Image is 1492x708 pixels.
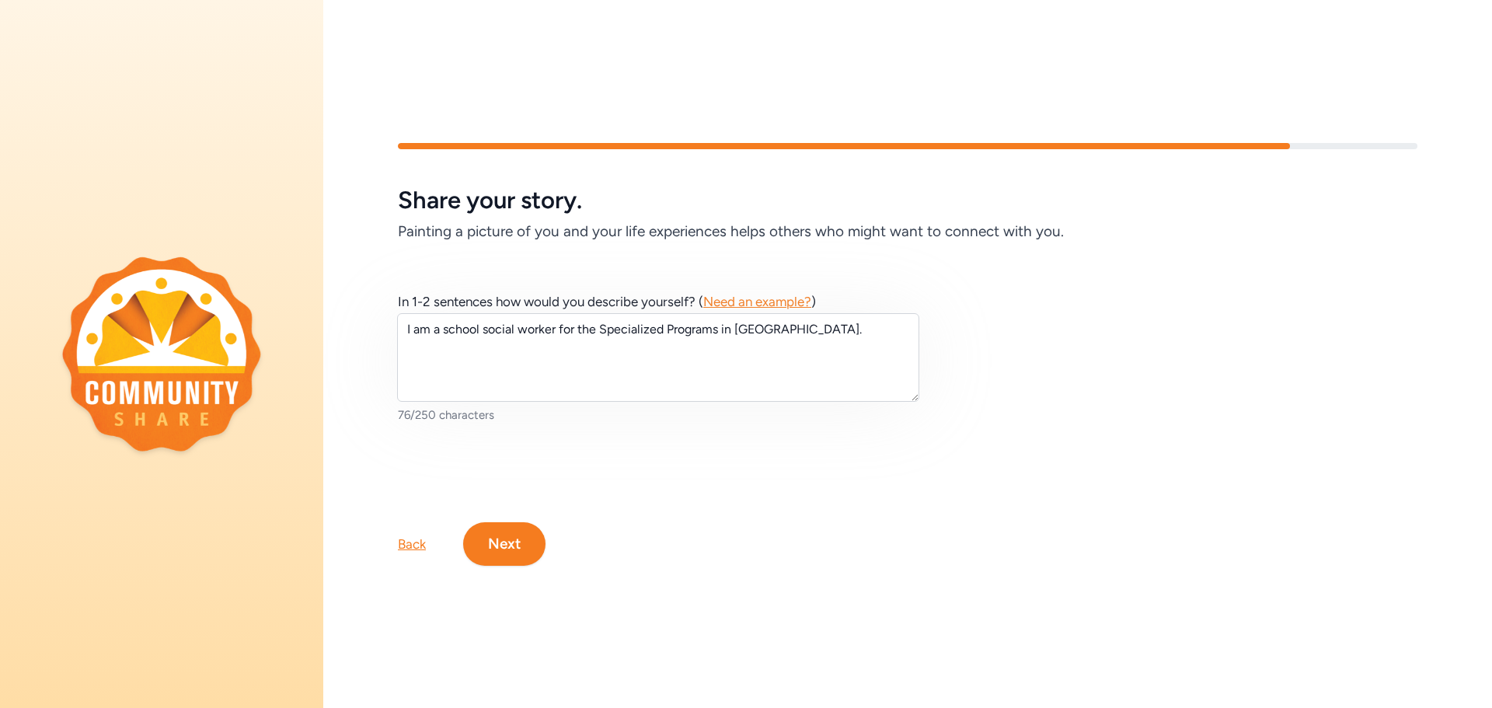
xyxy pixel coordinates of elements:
textarea: I am a school social worker for the Specialized Programs in [GEOGRAPHIC_DATA]. [397,313,919,402]
h5: Share your story. [398,187,1417,214]
button: Next [463,522,546,566]
span: Need an example? [703,294,811,309]
span: In 1-2 sentences how would you describe yourself? ( ) [398,294,816,309]
div: Back [398,535,426,553]
img: logo [62,256,261,451]
div: 76/250 characters [398,407,920,423]
h6: Painting a picture of you and your life experiences helps others who might want to connect with you. [398,221,1417,242]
